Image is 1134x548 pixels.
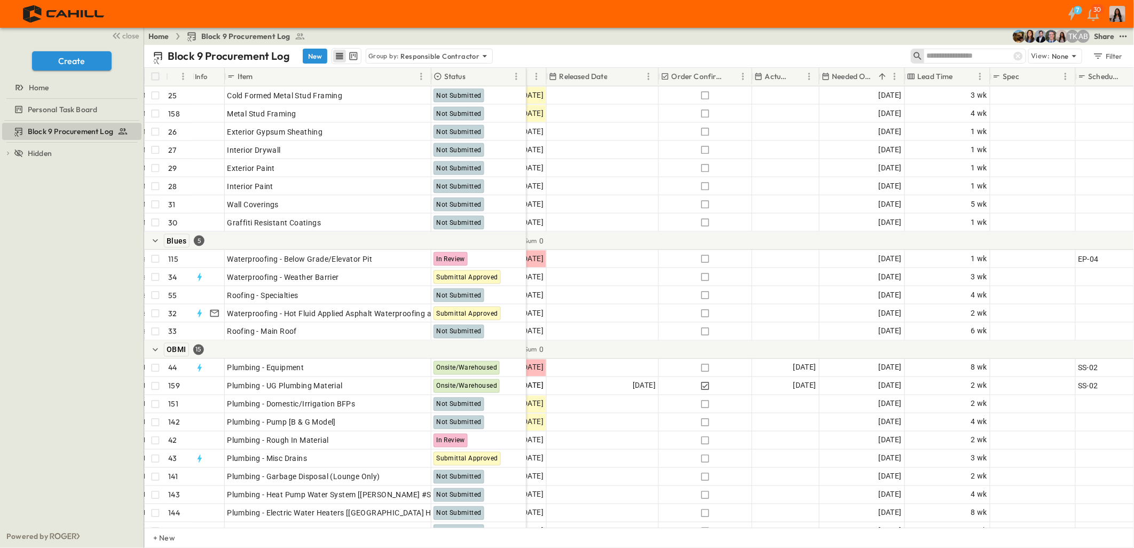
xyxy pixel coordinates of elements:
span: [DATE] [521,416,544,428]
button: row view [333,50,346,62]
p: 25 [169,90,177,101]
p: + New [153,533,160,543]
span: EP-04 [1078,254,1099,264]
button: Menu [415,70,428,83]
p: None [1052,51,1069,61]
p: Sum [525,345,538,354]
span: 8 wk [971,362,988,374]
span: [DATE] [879,452,902,465]
p: 43 [169,453,177,464]
span: [DATE] [879,525,902,537]
span: [DATE] [521,434,544,447]
span: [DATE] [879,325,902,338]
p: 26 [169,127,177,137]
span: Interior Paint [227,181,274,192]
img: Rachel Villicana (rvillicana@cahill-sf.com) [1013,30,1026,43]
span: [DATE] [521,307,544,319]
span: 5 wk [971,198,988,210]
span: [DATE] [879,253,902,265]
button: Sort [170,71,182,82]
span: Not Submitted [436,491,481,499]
span: [DATE] [521,107,544,120]
span: Waterproofing - Below Grade/Elevator Pit [227,254,373,264]
p: 141 [169,472,178,482]
span: Onsite/Warehoused [436,382,497,390]
span: [DATE] [521,471,544,483]
button: Menu [510,70,523,83]
a: Block 9 Procurement Log [186,31,305,42]
span: 3 wk [971,271,988,283]
nav: breadcrumbs [148,31,312,42]
p: 34 [169,272,177,283]
p: Actual Arrival [765,71,789,82]
span: [DATE] [521,362,544,374]
span: Cold Formed Metal Stud Framing [227,90,343,101]
span: [DATE] [879,289,902,301]
span: [DATE] [521,198,544,210]
img: Kim Bowen (kbowen@cahill-sf.com) [1023,30,1036,43]
p: Released Date [560,71,608,82]
span: Blues [167,237,187,245]
span: [DATE] [633,380,656,392]
div: # [166,68,193,85]
p: Lead Time [917,71,953,82]
span: 6 wk [971,325,988,338]
button: Sort [255,71,267,82]
button: Menu [177,70,190,83]
span: Exterior Gypsum Sheathing [227,127,323,137]
a: Block 9 Procurement Log [2,124,139,139]
span: Hidden [28,148,52,159]
span: Plumbing - UG Plumbing Material [227,381,343,392]
span: [DATE] [521,144,544,156]
p: 28 [169,181,177,192]
img: Raven Libunao (rlibunao@cahill-sf.com) [1056,30,1068,43]
img: 4f72bfc4efa7236828875bac24094a5ddb05241e32d018417354e964050affa1.png [13,3,116,25]
span: [DATE] [879,89,902,101]
p: 30 [169,217,178,228]
span: Waterproofing - Hot Fluid Applied Asphalt Waterproofing at Podium slab [227,308,480,319]
span: [DATE] [521,289,544,301]
p: 31 [169,199,176,210]
p: 33 [169,326,177,337]
p: 42 [169,435,177,446]
span: [DATE] [793,362,816,374]
span: Submittal Approved [436,273,498,281]
span: 1 wk [971,253,988,265]
span: OBMI [167,346,186,354]
p: Sum [525,236,538,245]
div: table view [332,48,361,64]
span: [DATE] [521,89,544,101]
p: Item [238,71,253,82]
button: Menu [530,70,543,83]
span: Not Submitted [436,473,481,481]
span: [DATE] [521,325,544,338]
span: Submittal Approved [436,455,498,463]
span: 4 wk [971,107,988,120]
button: Sort [610,71,621,82]
span: [DATE] [521,126,544,138]
button: Menu [1059,70,1072,83]
button: Sort [791,71,802,82]
p: 151 [169,399,179,410]
span: Plumbing - Garbage Disposal (Lounge Only) [227,472,380,482]
span: [DATE] [879,271,902,283]
p: 145 [169,526,180,537]
p: Needed Onsite [832,71,874,82]
div: 15 [193,345,204,355]
span: SS-02 [1078,381,1098,392]
span: Not Submitted [436,510,481,517]
span: Not Submitted [436,92,481,99]
p: Schedule ID [1088,71,1120,82]
div: 5 [194,236,204,246]
span: [DATE] [521,162,544,174]
span: 2 wk [971,380,988,392]
span: Personal Task Board [28,104,97,115]
p: Spec [1003,71,1019,82]
span: SS-02 [1078,363,1098,373]
span: [DATE] [521,216,544,229]
p: Group by: [368,51,399,61]
button: close [107,28,141,43]
span: Not Submitted [436,419,481,426]
button: New [303,49,327,64]
span: Exterior Paint [227,163,275,174]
